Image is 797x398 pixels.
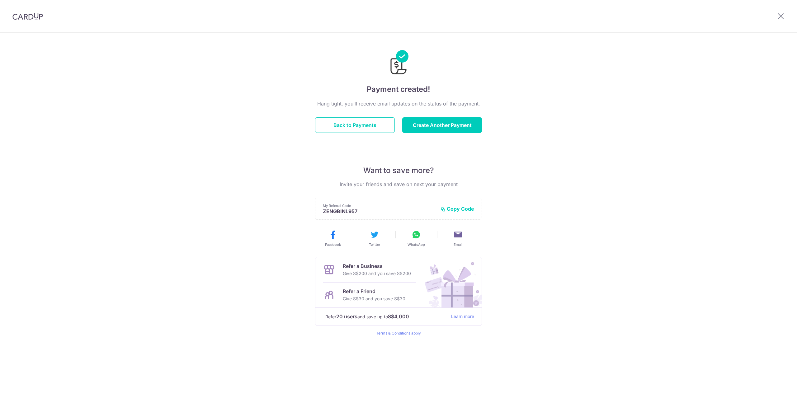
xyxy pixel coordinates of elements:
[315,117,395,133] button: Back to Payments
[343,262,411,270] p: Refer a Business
[325,313,446,321] p: Refer and save up to
[440,230,476,247] button: Email
[343,288,405,295] p: Refer a Friend
[389,50,408,76] img: Payments
[376,331,421,335] a: Terms & Conditions apply
[419,257,482,307] img: Refer
[356,230,393,247] button: Twitter
[315,180,482,188] p: Invite your friends and save on next your payment
[343,295,405,302] p: Give S$30 and you save S$30
[315,100,482,107] p: Hang tight, you’ll receive email updates on the status of the payment.
[757,379,791,395] iframe: Opens a widget where you can find more information
[325,242,341,247] span: Facebook
[315,166,482,176] p: Want to save more?
[402,117,482,133] button: Create Another Payment
[12,12,43,20] img: CardUp
[314,230,351,247] button: Facebook
[336,313,357,320] strong: 20 users
[398,230,435,247] button: WhatsApp
[323,208,436,214] p: ZENGBINL957
[343,270,411,277] p: Give S$200 and you save S$200
[408,242,425,247] span: WhatsApp
[369,242,380,247] span: Twitter
[454,242,463,247] span: Email
[323,203,436,208] p: My Referral Code
[441,206,474,212] button: Copy Code
[388,313,409,320] strong: S$4,000
[451,313,474,321] a: Learn more
[315,84,482,95] h4: Payment created!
